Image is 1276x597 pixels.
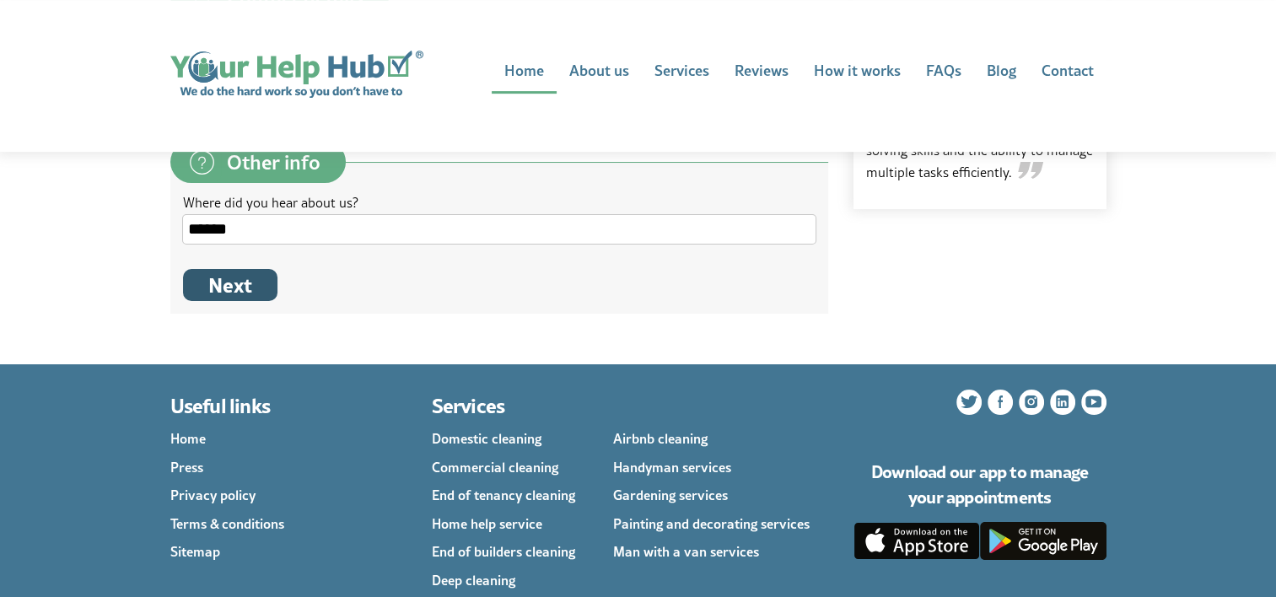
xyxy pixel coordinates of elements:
a: End of builders cleaning [432,541,575,561]
a: Download the Client App from the Google Play [980,522,1106,559]
a: Painting and decorating services [613,514,810,533]
a: Domestic cleaning [432,428,541,448]
a: Download the Client App from the App Store [853,522,980,561]
a: Gardening services [613,485,728,504]
h3: Useful links [170,390,284,422]
img: Closing quote [1018,162,1043,179]
a: Terms & conditions [170,514,284,533]
a: FAQs [913,51,974,94]
a: Home [170,51,423,98]
a: Follow us on Twitter [956,390,982,415]
a: Press [170,457,203,476]
a: Follow us on Facebook [988,390,1013,415]
img: Your Help Hub logo [170,51,423,98]
a: Handyman services [613,457,731,476]
a: Services [642,51,722,94]
a: About us [557,51,642,94]
a: Follow us on Instagram [1019,390,1044,415]
a: Subscribe to our YouTube channel [1081,390,1106,415]
a: Follow us on LinkedIn [1050,390,1075,415]
a: Home help service [432,514,542,533]
a: Blog [974,51,1029,94]
a: Airbnb cleaning [613,428,708,448]
a: Reviews [722,51,801,94]
a: Home [492,51,557,94]
a: How it works [801,51,913,94]
h3: Download our app to manage your appointments [853,459,1106,509]
img: google-play.svg [980,522,1106,559]
a: Deep cleaning [432,570,515,589]
a: Privacy policy [170,485,256,504]
label: Where did you hear about us? [183,196,816,209]
img: app-store.svg [853,522,980,561]
img: questions.svg [183,143,221,181]
a: Man with a van services [613,541,759,561]
a: Sitemap [170,541,220,561]
button: Next [183,269,277,301]
span: Other info [227,152,320,172]
a: Commercial cleaning [432,457,558,476]
a: Contact [1029,51,1106,94]
a: End of tenancy cleaning [432,485,575,504]
a: Home [170,428,206,448]
h3: Services [432,390,810,422]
